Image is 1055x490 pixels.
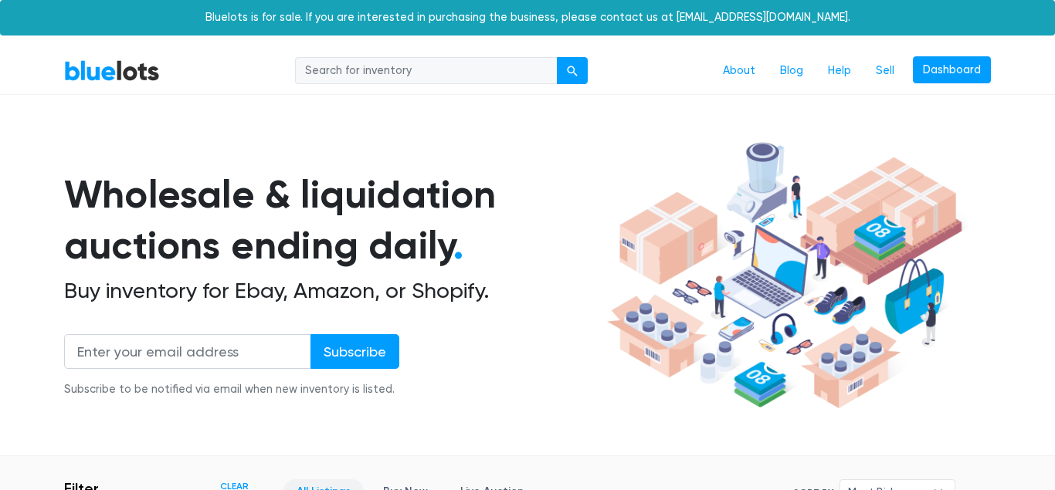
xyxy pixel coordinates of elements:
span: . [453,222,463,269]
h2: Buy inventory for Ebay, Amazon, or Shopify. [64,278,602,304]
a: About [711,56,768,86]
div: Subscribe to be notified via email when new inventory is listed. [64,381,399,398]
input: Enter your email address [64,334,311,369]
h1: Wholesale & liquidation auctions ending daily [64,169,602,272]
input: Search for inventory [295,57,558,85]
a: Dashboard [913,56,991,84]
a: BlueLots [64,59,160,82]
input: Subscribe [310,334,399,369]
a: Sell [863,56,907,86]
a: Blog [768,56,816,86]
img: hero-ee84e7d0318cb26816c560f6b4441b76977f77a177738b4e94f68c95b2b83dbb.png [602,135,968,416]
a: Help [816,56,863,86]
